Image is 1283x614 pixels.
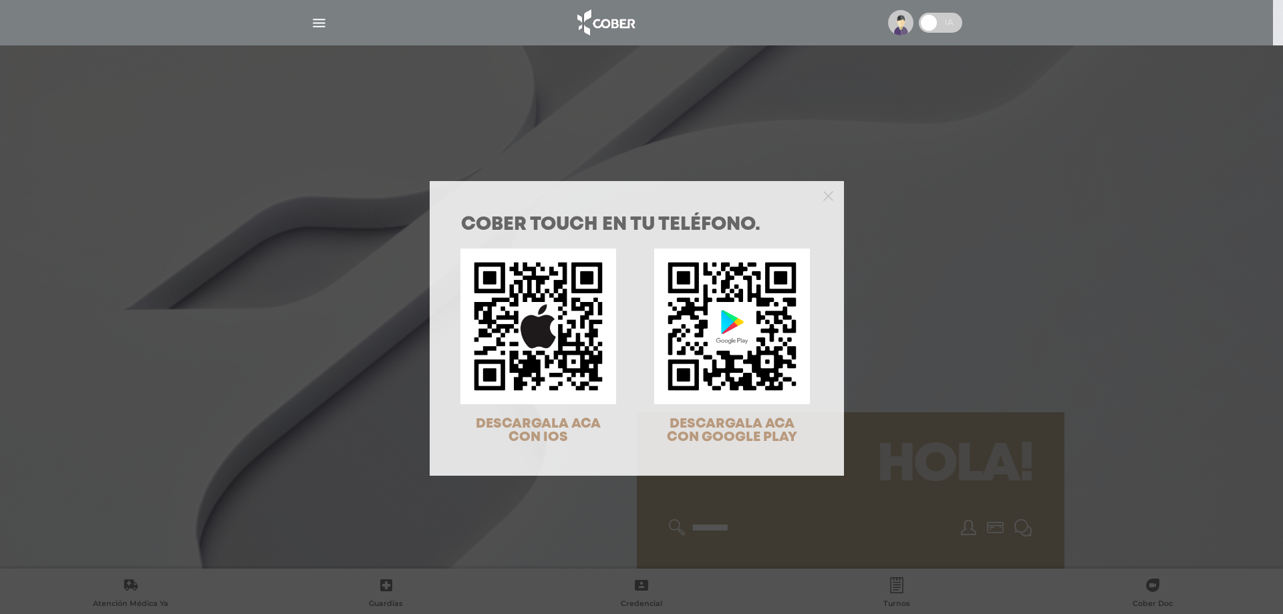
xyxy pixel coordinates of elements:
[461,216,813,235] h1: COBER TOUCH en tu teléfono.
[460,249,616,404] img: qr-code
[654,249,810,404] img: qr-code
[476,418,601,444] span: DESCARGALA ACA CON IOS
[823,189,833,201] button: Close
[667,418,797,444] span: DESCARGALA ACA CON GOOGLE PLAY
